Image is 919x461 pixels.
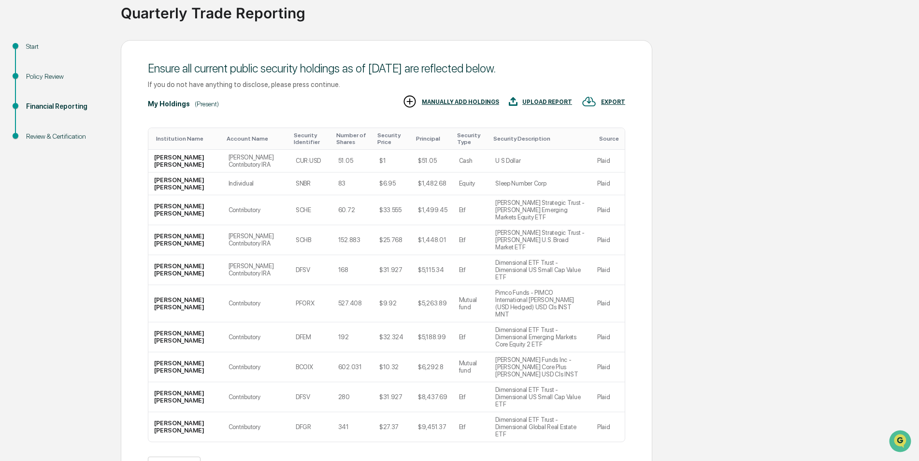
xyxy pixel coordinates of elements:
img: 1746055101610-c473b297-6a78-478c-a979-82029cc54cd1 [10,74,27,91]
td: Etf [453,225,489,255]
td: [PERSON_NAME] [PERSON_NAME] [148,322,223,352]
a: Powered byPylon [68,163,117,171]
td: Contributory [223,352,290,382]
td: 192 [332,322,373,352]
td: Plaid [591,195,625,225]
td: 341 [332,412,373,442]
td: Mutual fund [453,285,489,322]
td: Plaid [591,225,625,255]
td: 60.72 [332,195,373,225]
td: Contributory [223,322,290,352]
div: EXPORT [601,99,625,105]
td: 280 [332,382,373,412]
img: EXPORT [582,94,596,109]
td: [PERSON_NAME] [PERSON_NAME] [148,285,223,322]
td: Etf [453,412,489,442]
td: PFORX [290,285,332,322]
td: $32.324 [373,322,412,352]
td: Contributory [223,195,290,225]
td: U S Dollar [489,150,591,173]
div: Toggle SortBy [156,135,219,142]
td: $1 [373,150,412,173]
iframe: Open customer support [888,429,914,455]
div: (Present) [195,100,219,108]
div: Toggle SortBy [294,132,329,145]
span: Data Lookup [19,140,61,150]
td: DFGR [290,412,332,442]
td: $1,482.68 [412,173,453,195]
td: Etf [453,255,489,285]
td: [PERSON_NAME] [PERSON_NAME] [148,382,223,412]
td: Individual [223,173,290,195]
td: Etf [453,195,489,225]
td: $9,451.37 [412,412,453,442]
td: $8,437.69 [412,382,453,412]
img: MANUALLY ADD HOLDINGS [402,94,417,109]
td: Contributory [223,382,290,412]
td: $1,499.45 [412,195,453,225]
td: 602.031 [332,352,373,382]
td: $5,115.34 [412,255,453,285]
td: [PERSON_NAME] Strategic Trust - [PERSON_NAME] U.S. Broad Market ETF [489,225,591,255]
div: Toggle SortBy [416,135,449,142]
td: SNBR [290,173,332,195]
div: Toggle SortBy [599,135,621,142]
span: Pylon [96,164,117,171]
div: Toggle SortBy [377,132,408,145]
td: Pimco Funds - PIMCO International [PERSON_NAME] (USD Hedged) USD Cls INST MNT [489,285,591,322]
td: Mutual fund [453,352,489,382]
div: We're available if you need us! [33,84,122,91]
td: Equity [453,173,489,195]
td: Contributory [223,412,290,442]
span: Attestations [80,122,120,131]
td: Plaid [591,382,625,412]
td: $27.37 [373,412,412,442]
div: Financial Reporting [26,101,105,112]
div: Toggle SortBy [227,135,286,142]
img: UPLOAD REPORT [509,94,517,109]
td: Plaid [591,255,625,285]
td: [PERSON_NAME] [PERSON_NAME] [148,150,223,173]
td: Plaid [591,173,625,195]
td: DFSV [290,255,332,285]
div: 🖐️ [10,123,17,130]
td: $6.95 [373,173,412,195]
td: $9.92 [373,285,412,322]
td: Dimensional ETF Trust - Dimensional Emerging Markets Core Equity 2 ETF [489,322,591,352]
td: 51.05 [332,150,373,173]
a: 🔎Data Lookup [6,136,65,154]
div: If you do not have anything to disclose, please press continue. [148,80,625,88]
td: [PERSON_NAME] Contributory IRA [223,150,290,173]
div: UPLOAD REPORT [522,99,572,105]
td: Plaid [591,322,625,352]
td: Etf [453,322,489,352]
td: SCHE [290,195,332,225]
div: Toggle SortBy [336,132,370,145]
td: $5,263.89 [412,285,453,322]
div: Start new chat [33,74,158,84]
td: [PERSON_NAME] [PERSON_NAME] [148,352,223,382]
div: MANUALLY ADD HOLDINGS [422,99,499,105]
td: Sleep Number Corp [489,173,591,195]
div: 🔎 [10,141,17,149]
span: Preclearance [19,122,62,131]
td: Dimensional ETF Trust - Dimensional US Small Cap Value ETF [489,382,591,412]
td: Plaid [591,352,625,382]
div: Toggle SortBy [493,135,588,142]
a: 🗄️Attestations [66,118,124,135]
td: [PERSON_NAME] Strategic Trust - [PERSON_NAME] Emerging Markets Equity ETF [489,195,591,225]
td: [PERSON_NAME] [PERSON_NAME] [148,173,223,195]
td: Plaid [591,412,625,442]
td: $31.927 [373,382,412,412]
td: 152.883 [332,225,373,255]
td: $1,448.01 [412,225,453,255]
td: Plaid [591,150,625,173]
td: $33.555 [373,195,412,225]
a: 🖐️Preclearance [6,118,66,135]
td: DFSV [290,382,332,412]
td: [PERSON_NAME] Contributory IRA [223,225,290,255]
td: [PERSON_NAME] [PERSON_NAME] [148,255,223,285]
td: [PERSON_NAME] Contributory IRA [223,255,290,285]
